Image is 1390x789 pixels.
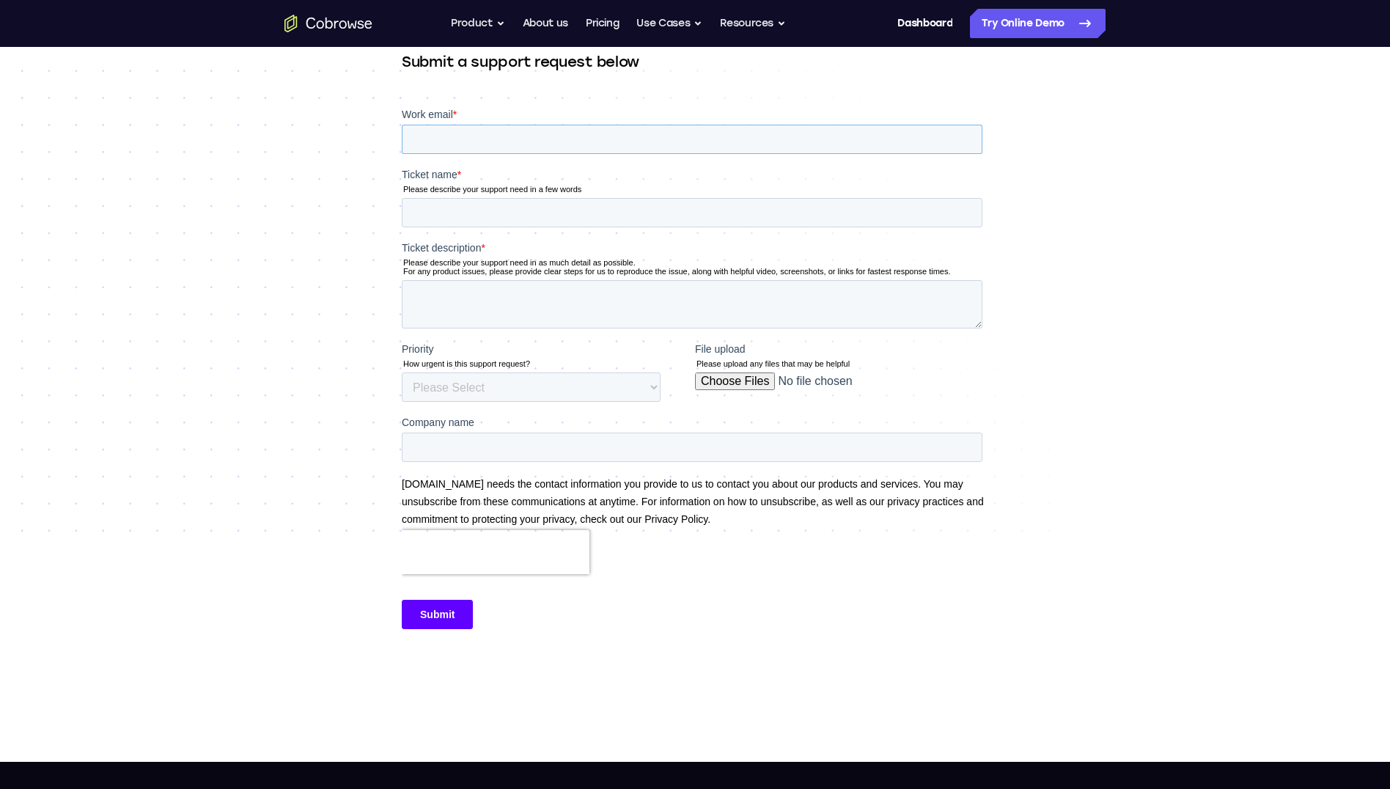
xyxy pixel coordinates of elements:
[402,51,988,72] p: Submit a support request below
[586,9,619,38] a: Pricing
[451,9,505,38] button: Product
[284,15,372,32] a: Go to the home page
[636,9,702,38] button: Use Cases
[897,9,952,38] a: Dashboard
[970,9,1106,38] a: Try Online Demo
[523,9,568,38] a: About us
[720,9,786,38] button: Resources
[402,107,988,668] iframe: Form 0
